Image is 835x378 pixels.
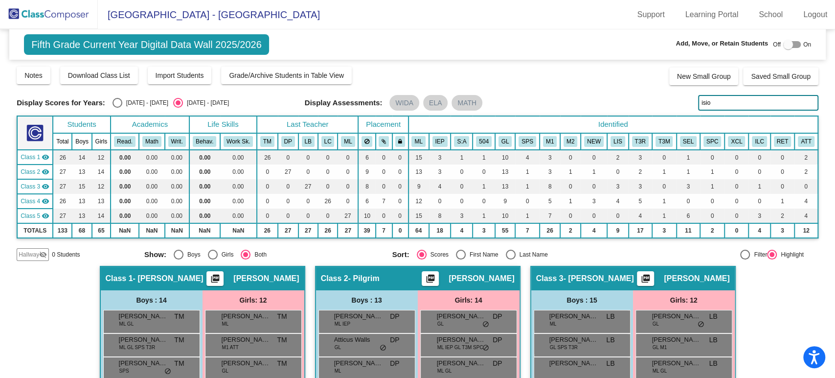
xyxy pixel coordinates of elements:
[560,133,581,150] th: ML - Monitor Year 2
[655,136,673,147] button: T3M
[358,194,375,209] td: 6
[389,95,419,111] mat-chip: WIDA
[748,179,770,194] td: 1
[607,179,628,194] td: 3
[515,150,540,165] td: 4
[376,179,392,194] td: 0
[408,179,429,194] td: 9
[60,67,138,84] button: Download Class List
[451,150,473,165] td: 1
[451,194,473,209] td: 0
[495,179,515,194] td: 13
[770,194,795,209] td: 1
[724,165,748,179] td: 0
[432,136,448,147] button: IEP
[607,133,628,150] th: Student has limited or interrupted schooling - former newcomer
[278,209,298,223] td: 0
[794,179,818,194] td: 0
[341,136,355,147] button: ML
[220,223,257,238] td: NaN
[392,179,408,194] td: 0
[515,179,540,194] td: 1
[581,133,607,150] th: Newcomer - <1 year in Country
[376,209,392,223] td: 0
[21,167,40,176] span: Class 2
[298,194,318,209] td: 0
[700,179,724,194] td: 1
[257,165,278,179] td: 0
[451,95,482,111] mat-chip: MATH
[148,67,212,84] button: Import Students
[358,133,375,150] th: Keep away students
[700,150,724,165] td: 0
[652,133,677,150] th: Tier 3 Supports in Math
[139,165,165,179] td: 0.00
[298,133,318,150] th: Leez Brice
[165,150,189,165] td: 0.00
[111,116,189,133] th: Academics
[392,165,408,179] td: 0
[17,150,53,165] td: Tee Morris - Morris
[281,136,295,147] button: DP
[92,165,111,179] td: 14
[560,165,581,179] td: 1
[680,136,697,147] button: SEL
[669,68,739,85] button: New Small Group
[540,133,560,150] th: ML - Monitor Year 1
[53,223,72,238] td: 133
[728,136,745,147] button: XCL
[189,209,220,223] td: 0.00
[220,165,257,179] td: 0.00
[652,194,677,209] td: 1
[629,133,652,150] th: Tier 3 Supports in Reading
[298,179,318,194] td: 27
[298,165,318,179] td: 0
[42,212,49,220] mat-icon: visibility
[111,223,139,238] td: NaN
[189,165,220,179] td: 0.00
[652,209,677,223] td: 1
[220,150,257,165] td: 0.00
[321,136,335,147] button: LC
[358,179,375,194] td: 8
[142,136,161,147] button: Math
[68,71,130,79] span: Download Class List
[429,150,451,165] td: 3
[92,133,111,150] th: Girls
[495,133,515,150] th: Glasses
[677,7,746,23] a: Learning Portal
[392,133,408,150] th: Keep with teacher
[770,133,795,150] th: Retained at some point, or was placed back at time of enrollment
[358,150,375,165] td: 6
[189,116,257,133] th: Life Skills
[429,165,451,179] td: 3
[376,150,392,165] td: 0
[411,136,425,147] button: ML
[17,223,53,238] td: TOTALS
[751,72,810,80] span: Saved Small Group
[122,98,168,107] div: [DATE] - [DATE]
[318,150,338,165] td: 0
[53,133,72,150] th: Total
[629,209,652,223] td: 4
[495,194,515,209] td: 9
[540,209,560,223] td: 7
[677,133,700,150] th: Scheduled Counseling
[423,95,448,111] mat-chip: ELA
[220,209,257,223] td: 0.00
[21,153,40,162] span: Class 1
[193,136,216,147] button: Behav.
[794,209,818,223] td: 4
[677,150,700,165] td: 1
[451,209,473,223] td: 3
[156,71,204,79] span: Import Students
[17,194,53,209] td: Lisa Clausen - Clausen
[72,150,91,165] td: 14
[111,165,139,179] td: 0.00
[376,133,392,150] th: Keep with students
[451,133,473,150] th: IEP - Low Student:Adult Ratio
[278,194,298,209] td: 0
[358,209,375,223] td: 10
[72,223,91,238] td: 68
[498,136,512,147] button: GL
